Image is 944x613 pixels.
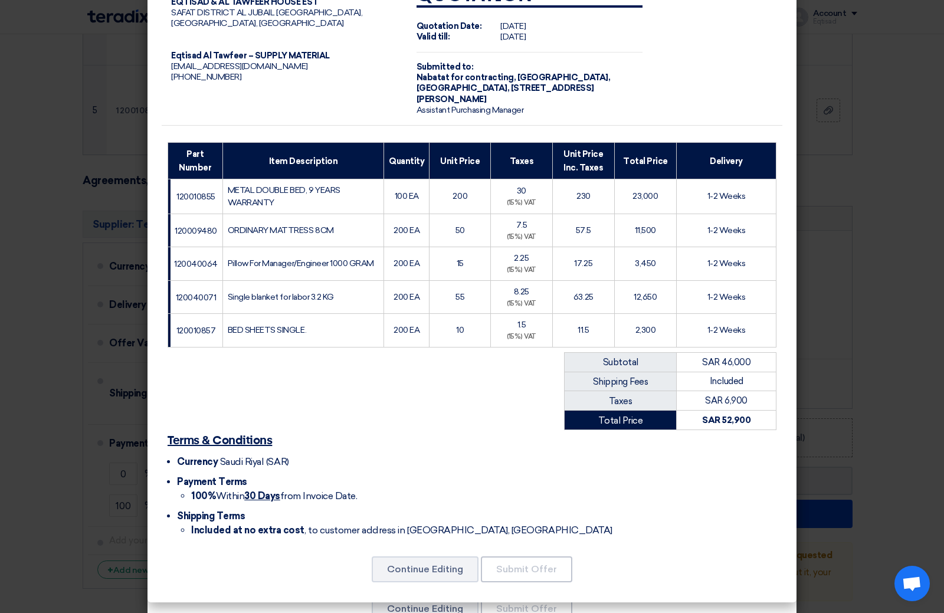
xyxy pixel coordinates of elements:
[372,556,478,582] button: Continue Editing
[175,226,217,236] font: 120009480
[228,185,340,208] font: METAL DOUBLE BED, 9 YEARS WARRANTY
[707,292,746,302] font: 1-2 Weeks
[705,395,748,406] font: SAR 6,900
[593,376,648,387] font: Shipping Fees
[176,326,216,336] font: 120010857
[707,225,746,235] font: 1-2 Weeks
[389,156,424,166] font: Quantity
[496,563,557,575] font: Submit Offer
[514,287,529,297] font: 8.25
[514,253,529,263] font: 2.25
[609,396,632,407] font: Taxes
[707,258,746,268] font: 1-2 Weeks
[603,357,638,368] font: Subtotal
[507,300,536,307] font: (15%) VAT
[417,73,516,83] font: Nabatat for contracting,
[576,225,591,235] font: 57.5
[702,415,750,425] font: SAR 52,900
[176,293,217,303] font: 120040071
[623,156,668,166] font: Total Price
[563,149,603,172] font: Unit Price Inc. Taxes
[598,415,643,426] font: Total Price
[507,233,536,241] font: (15%) VAT
[500,32,526,42] font: [DATE]
[517,186,526,196] font: 30
[168,435,272,447] font: Terms & Conditions
[177,476,247,487] font: Payment Terms
[228,225,334,235] font: ORDINARY MATTRESS 8CM
[440,156,480,166] font: Unit Price
[244,490,280,501] font: 30 Days
[395,191,419,201] font: 100 EA
[576,191,591,201] font: 230
[269,156,337,166] font: Item Description
[702,357,750,368] font: SAR 46,000
[707,325,746,335] font: 1-2 Weeks
[507,199,536,206] font: (15%) VAT
[635,258,656,268] font: 3,450
[510,156,534,166] font: Taxes
[304,525,612,536] font: , to customer address in [GEOGRAPHIC_DATA], [GEOGRAPHIC_DATA]
[453,191,467,201] font: 200
[635,325,656,335] font: 2,300
[634,292,657,302] font: 12,650
[177,510,245,522] font: Shipping Terms
[177,456,218,467] font: Currency
[710,376,743,386] font: Included
[394,325,419,335] font: 200 EA
[417,73,610,93] font: [GEOGRAPHIC_DATA], [GEOGRAPHIC_DATA], [STREET_ADDRESS]
[191,490,216,501] font: 100%
[228,292,334,302] font: Single blanket for labor 3.2 KG
[171,8,362,28] font: SAFAT DISTRICT AL JUBAIL [GEOGRAPHIC_DATA], [GEOGRAPHIC_DATA], [GEOGRAPHIC_DATA]
[455,292,464,302] font: 55
[387,563,463,575] font: Continue Editing
[417,32,450,42] font: Valid till:
[394,292,419,302] font: 200 EA
[507,333,536,340] font: (15%) VAT
[516,220,527,230] font: 7.5
[573,292,594,302] font: 63.25
[171,72,241,82] font: [PHONE_NUMBER]
[280,490,357,501] font: from Invoice Date.
[176,192,215,202] font: 120010855
[417,62,474,72] font: Submitted to:
[228,325,306,335] font: BED SHEETS SINGLE.
[517,320,526,330] font: 1.5
[500,21,526,31] font: [DATE]
[394,225,419,235] font: 200 EA
[574,258,592,268] font: 17.25
[507,266,536,274] font: (15%) VAT
[456,325,464,335] font: 10
[417,21,482,31] font: Quotation Date:
[481,556,572,582] button: Submit Offer
[457,258,464,268] font: 15
[632,191,658,201] font: 23,000
[228,258,374,268] font: Pillow For Manager/Engineer 1000 GRAM
[455,225,465,235] font: 50
[635,225,656,235] font: 11,500
[220,456,289,467] font: Saudi Riyal (SAR)
[179,149,211,172] font: Part Number
[578,325,589,335] font: 11.5
[707,191,746,201] font: 1-2 Weeks
[394,258,419,268] font: 200 EA
[417,94,487,104] font: [PERSON_NAME]
[191,525,304,536] font: Included at no extra cost
[710,156,742,166] font: Delivery
[216,490,244,501] font: Within
[894,566,930,601] a: Open chat
[171,61,308,71] font: [EMAIL_ADDRESS][DOMAIN_NAME]
[174,259,218,269] font: 120040064
[417,105,524,115] font: Assistant Purchasing Manager
[171,51,330,61] font: Eqtisad Al Tawfeer – SUPPLY MATERIAL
